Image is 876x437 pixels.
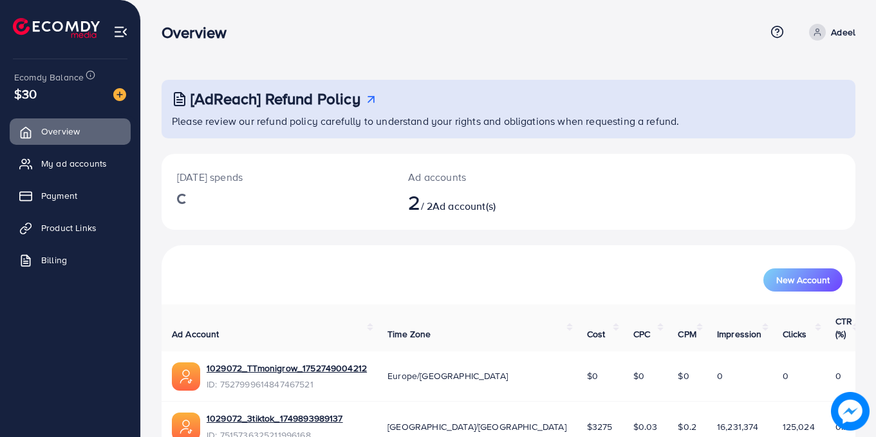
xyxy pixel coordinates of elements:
[433,199,496,213] span: Ad account(s)
[10,183,131,209] a: Payment
[835,369,841,382] span: 0
[763,268,843,292] button: New Account
[587,420,613,433] span: $3275
[177,169,377,185] p: [DATE] spends
[207,378,367,391] span: ID: 7527999614847467521
[207,362,367,375] a: 1029072_TTmonigrow_1752749004212
[41,221,97,234] span: Product Links
[831,392,870,431] img: image
[113,88,126,101] img: image
[387,369,508,382] span: Europe/[GEOGRAPHIC_DATA]
[408,169,551,185] p: Ad accounts
[162,23,237,42] h3: Overview
[14,71,84,84] span: Ecomdy Balance
[678,328,696,340] span: CPM
[804,24,855,41] a: Adeel
[41,254,67,266] span: Billing
[172,362,200,391] img: ic-ads-acc.e4c84228.svg
[408,190,551,214] h2: / 2
[387,420,566,433] span: [GEOGRAPHIC_DATA]/[GEOGRAPHIC_DATA]
[13,18,100,38] img: logo
[387,328,431,340] span: Time Zone
[835,315,852,340] span: CTR (%)
[678,369,689,382] span: $0
[783,369,788,382] span: 0
[587,369,598,382] span: $0
[717,369,723,382] span: 0
[41,125,80,138] span: Overview
[717,328,762,340] span: Impression
[587,328,606,340] span: Cost
[10,215,131,241] a: Product Links
[172,113,848,129] p: Please review our refund policy carefully to understand your rights and obligations when requesti...
[10,151,131,176] a: My ad accounts
[191,89,360,108] h3: [AdReach] Refund Policy
[717,420,759,433] span: 16,231,374
[14,84,37,103] span: $30
[678,420,696,433] span: $0.2
[783,328,807,340] span: Clicks
[633,369,644,382] span: $0
[172,328,219,340] span: Ad Account
[41,189,77,202] span: Payment
[633,328,650,340] span: CPC
[10,118,131,144] a: Overview
[10,247,131,273] a: Billing
[783,420,815,433] span: 125,024
[633,420,658,433] span: $0.03
[408,187,420,217] span: 2
[113,24,128,39] img: menu
[207,412,343,425] a: 1029072_3tiktok_1749893989137
[41,157,107,170] span: My ad accounts
[831,24,855,40] p: Adeel
[776,275,830,284] span: New Account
